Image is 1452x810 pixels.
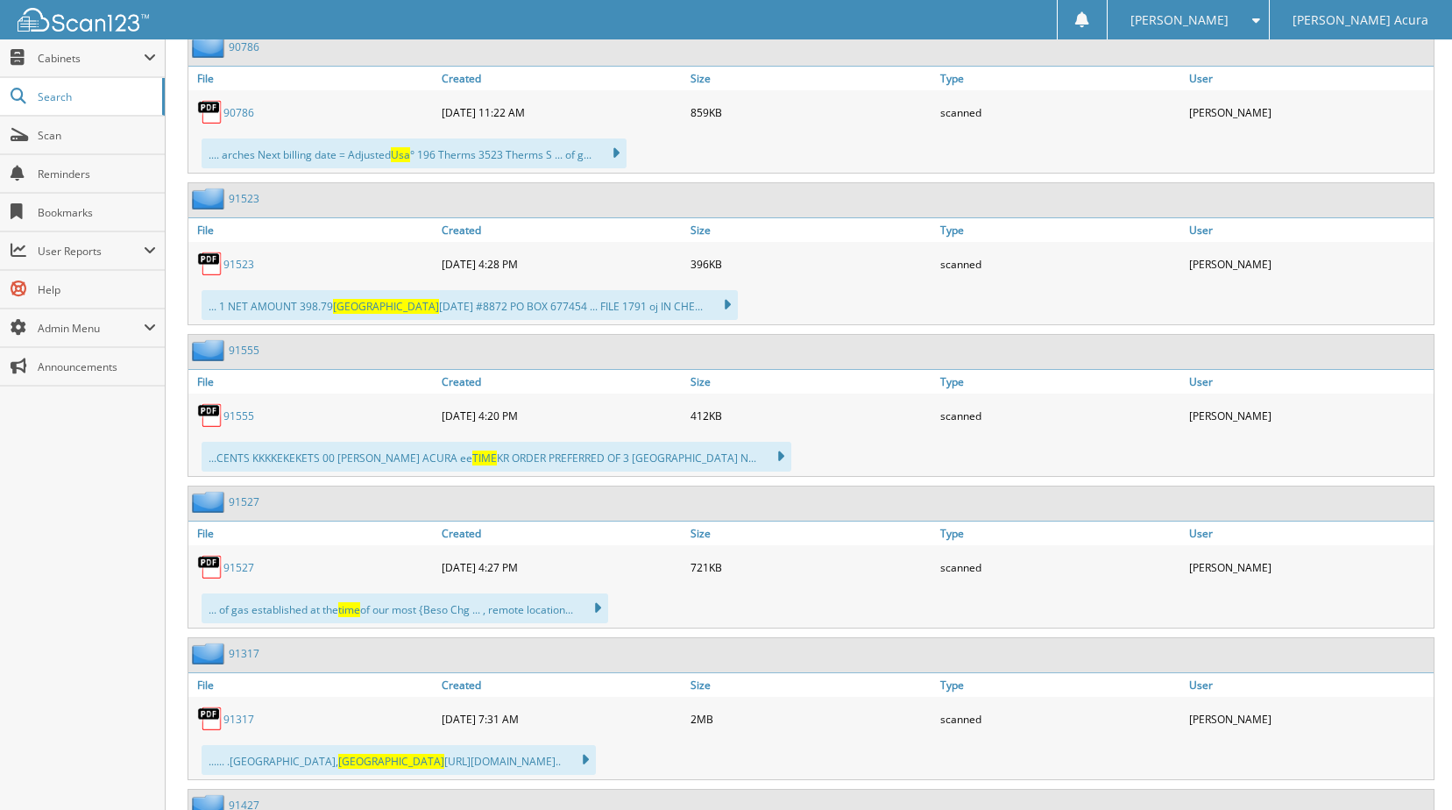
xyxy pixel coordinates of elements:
[229,646,259,661] a: 91317
[38,359,156,374] span: Announcements
[437,370,686,394] a: Created
[391,147,410,162] span: Usa
[1185,550,1434,585] div: [PERSON_NAME]
[437,701,686,736] div: [DATE] 7:31 AM
[333,299,439,314] span: [GEOGRAPHIC_DATA]
[686,370,935,394] a: Size
[223,257,254,272] a: 91523
[38,282,156,297] span: Help
[1364,726,1452,810] iframe: Chat Widget
[38,89,153,104] span: Search
[338,754,444,769] span: [GEOGRAPHIC_DATA]
[188,218,437,242] a: File
[197,251,223,277] img: PDF.png
[686,522,935,545] a: Size
[223,560,254,575] a: 91527
[188,67,437,90] a: File
[38,128,156,143] span: Scan
[192,491,229,513] img: folder2.png
[229,494,259,509] a: 91527
[1185,95,1434,130] div: [PERSON_NAME]
[1185,522,1434,545] a: User
[686,701,935,736] div: 2MB
[936,701,1185,736] div: scanned
[192,339,229,361] img: folder2.png
[936,522,1185,545] a: Type
[437,67,686,90] a: Created
[38,167,156,181] span: Reminders
[686,218,935,242] a: Size
[936,246,1185,281] div: scanned
[1185,246,1434,281] div: [PERSON_NAME]
[197,706,223,732] img: PDF.png
[936,95,1185,130] div: scanned
[38,321,144,336] span: Admin Menu
[223,105,254,120] a: 90786
[1185,67,1434,90] a: User
[338,602,360,617] span: time
[188,673,437,697] a: File
[686,95,935,130] div: 859KB
[18,8,149,32] img: scan123-logo-white.svg
[202,290,738,320] div: ... 1 NET AMOUNT 398.79 [DATE] #8872 PO BOX 677454 ... FILE 1791 oj IN CHE...
[437,398,686,433] div: [DATE] 4:20 PM
[686,550,935,585] div: 721KB
[686,673,935,697] a: Size
[936,67,1185,90] a: Type
[1185,370,1434,394] a: User
[686,67,935,90] a: Size
[437,522,686,545] a: Created
[202,593,608,623] div: ... of gas established at the of our most {Beso Chg ... , remote location...
[229,343,259,358] a: 91555
[936,370,1185,394] a: Type
[686,246,935,281] div: 396KB
[197,99,223,125] img: PDF.png
[1293,15,1428,25] span: [PERSON_NAME] Acura
[437,218,686,242] a: Created
[936,398,1185,433] div: scanned
[197,402,223,429] img: PDF.png
[38,205,156,220] span: Bookmarks
[202,139,627,168] div: .... arches Next billing date = Adjusted ° 196 Therms 3523 Therms S ... of g...
[437,673,686,697] a: Created
[437,95,686,130] div: [DATE] 11:22 AM
[1185,218,1434,242] a: User
[188,370,437,394] a: File
[192,643,229,664] img: folder2.png
[188,522,437,545] a: File
[1185,398,1434,433] div: [PERSON_NAME]
[1185,673,1434,697] a: User
[936,550,1185,585] div: scanned
[1130,15,1229,25] span: [PERSON_NAME]
[229,39,259,54] a: 90786
[223,409,254,423] a: 91555
[1185,701,1434,736] div: [PERSON_NAME]
[936,218,1185,242] a: Type
[437,550,686,585] div: [DATE] 4:27 PM
[38,244,144,259] span: User Reports
[202,442,791,472] div: ...CENTS KKKKEKEKETS 00 [PERSON_NAME] ACURA ee KR ORDER PREFERRED OF 3 [GEOGRAPHIC_DATA] N...
[192,36,229,58] img: folder2.png
[38,51,144,66] span: Cabinets
[192,188,229,210] img: folder2.png
[197,554,223,580] img: PDF.png
[472,451,497,465] span: TIME
[936,673,1185,697] a: Type
[202,745,596,775] div: ...... .[GEOGRAPHIC_DATA], [URL][DOMAIN_NAME]..
[437,246,686,281] div: [DATE] 4:28 PM
[686,398,935,433] div: 412KB
[223,712,254,727] a: 91317
[229,191,259,206] a: 91523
